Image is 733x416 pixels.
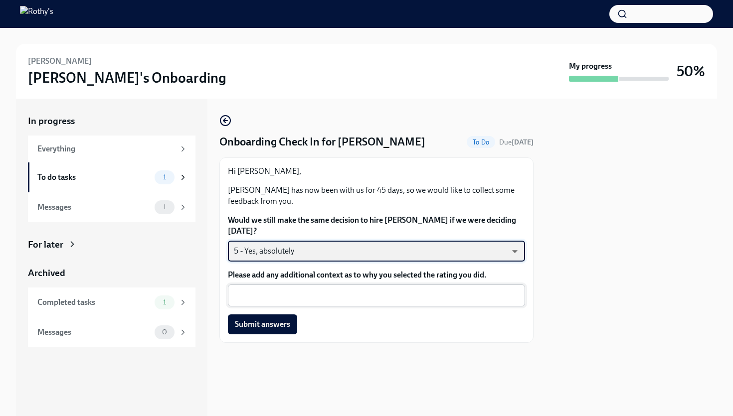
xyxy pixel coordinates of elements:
div: For later [28,238,63,251]
p: [PERSON_NAME] has now been with us for 45 days, so we would like to collect some feedback from you. [228,185,525,207]
a: Archived [28,267,195,279]
span: 1 [157,203,172,211]
div: To do tasks [37,172,151,183]
button: Submit answers [228,314,297,334]
label: Please add any additional context as to why you selected the rating you did. [228,270,525,280]
span: 0 [156,328,173,336]
div: Completed tasks [37,297,151,308]
span: 1 [157,298,172,306]
a: Everything [28,136,195,162]
span: September 25th, 2025 12:00 [499,138,534,147]
h6: [PERSON_NAME] [28,56,92,67]
div: Messages [37,327,151,338]
p: Hi [PERSON_NAME], [228,166,525,177]
span: Due [499,138,534,146]
h4: Onboarding Check In for [PERSON_NAME] [219,135,425,149]
strong: [DATE] [512,138,534,146]
div: 5 - Yes, absolutely [228,241,525,262]
a: Completed tasks1 [28,287,195,317]
label: Would we still make the same decision to hire [PERSON_NAME] if we were deciding [DATE]? [228,215,525,237]
strong: My progress [569,61,612,72]
span: 1 [157,173,172,181]
a: To do tasks1 [28,162,195,192]
a: Messages1 [28,192,195,222]
div: Messages [37,202,151,213]
h3: [PERSON_NAME]'s Onboarding [28,69,226,87]
img: Rothy's [20,6,53,22]
a: Messages0 [28,317,195,347]
a: For later [28,238,195,251]
a: In progress [28,115,195,128]
h3: 50% [677,62,705,80]
span: To Do [467,139,495,146]
div: Everything [37,143,175,154]
span: Submit answers [235,319,290,329]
